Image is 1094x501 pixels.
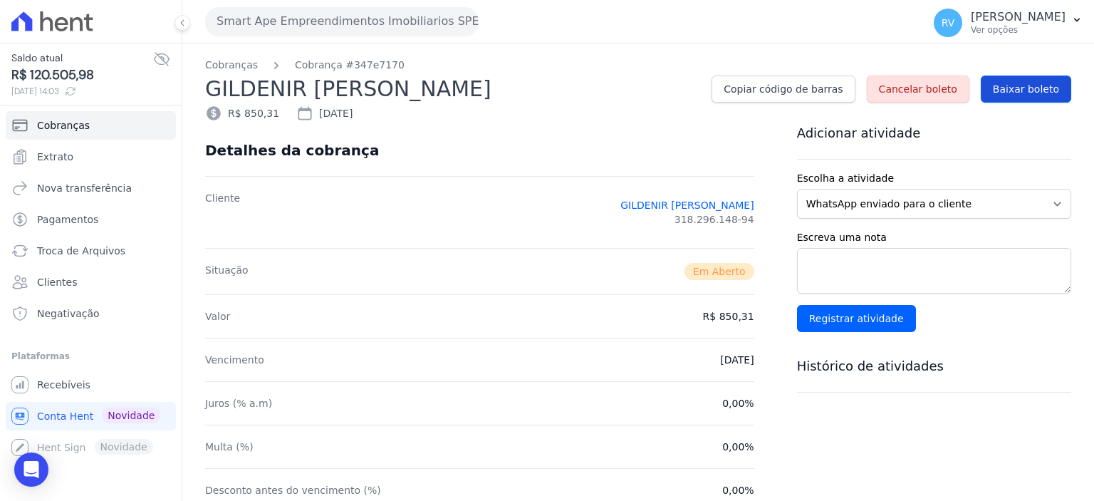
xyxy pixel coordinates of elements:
p: [PERSON_NAME] [971,10,1066,24]
span: Baixar boleto [993,82,1059,96]
input: Registrar atividade [797,305,916,332]
span: Clientes [37,275,77,289]
div: Plataformas [11,348,170,365]
button: RV [PERSON_NAME] Ver opções [922,3,1094,43]
span: Copiar código de barras [724,82,843,96]
span: Nova transferência [37,181,132,195]
a: Pagamentos [6,205,176,234]
a: Conta Hent Novidade [6,402,176,430]
span: RV [942,18,955,28]
a: Extrato [6,143,176,171]
a: Troca de Arquivos [6,237,176,265]
h3: Histórico de atividades [797,358,1071,375]
p: Ver opções [971,24,1066,36]
span: Conta Hent [37,409,93,423]
dt: Vencimento [205,353,264,367]
dd: 0,00% [722,396,754,410]
dt: Desconto antes do vencimento (%) [205,483,381,497]
dd: [DATE] [720,353,754,367]
nav: Sidebar [11,111,170,462]
a: Cobranças [205,58,258,73]
span: Troca de Arquivos [37,244,125,258]
dt: Valor [205,309,230,324]
a: Cobrança #347e7170 [295,58,405,73]
div: Open Intercom Messenger [14,453,48,487]
dd: 0,00% [722,440,754,454]
span: Pagamentos [37,212,98,227]
span: Recebíveis [37,378,90,392]
a: GILDENIR [PERSON_NAME] [620,198,754,212]
a: Recebíveis [6,371,176,399]
span: Em Aberto [684,263,754,280]
a: Nova transferência [6,174,176,202]
dt: Cliente [205,191,240,234]
nav: Breadcrumb [205,58,1071,73]
span: R$ 120.505,98 [11,66,153,85]
a: Baixar boleto [981,76,1071,103]
label: Escolha a atividade [797,171,1071,186]
dd: 0,00% [722,483,754,497]
span: Saldo atual [11,51,153,66]
label: Escreva uma nota [797,230,1071,245]
dt: Juros (% a.m) [205,396,272,410]
span: Cobranças [37,118,90,133]
span: 318.296.148-94 [674,212,754,227]
dd: R$ 850,31 [703,309,754,324]
h3: Adicionar atividade [797,125,1071,142]
span: Novidade [102,408,160,423]
button: Smart Ape Empreendimentos Imobiliarios SPE LTDA [205,7,479,36]
div: R$ 850,31 [205,105,279,122]
span: Cancelar boleto [879,82,957,96]
span: [DATE] 14:03 [11,85,153,98]
a: Cobranças [6,111,176,140]
span: Extrato [37,150,73,164]
a: Negativação [6,299,176,328]
span: Negativação [37,306,100,321]
h2: GILDENIR [PERSON_NAME] [205,73,700,105]
a: Clientes [6,268,176,296]
a: Copiar código de barras [712,76,855,103]
dt: Situação [205,263,249,280]
div: Detalhes da cobrança [205,142,379,159]
dt: Multa (%) [205,440,254,454]
a: Cancelar boleto [867,76,969,103]
div: [DATE] [296,105,353,122]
